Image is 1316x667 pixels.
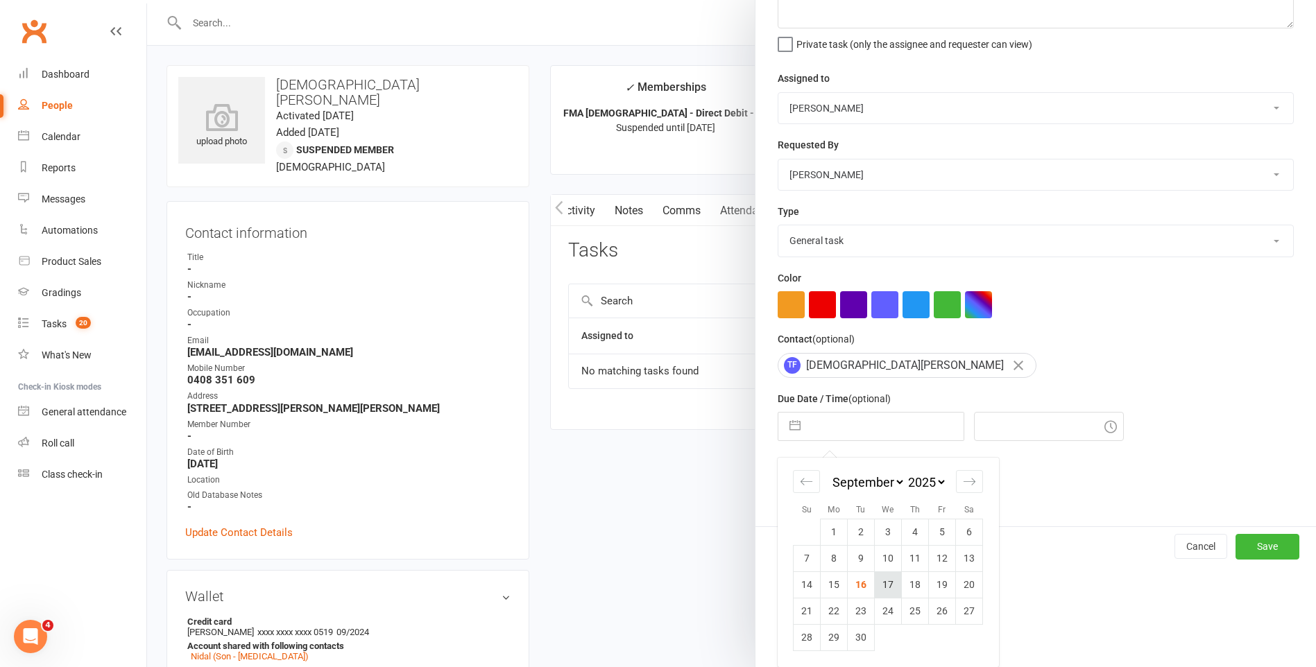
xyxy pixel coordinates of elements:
a: Tasks 20 [18,309,146,340]
td: Saturday, September 13, 2025 [956,545,983,571]
td: Friday, September 5, 2025 [929,519,956,545]
small: Fr [938,505,946,514]
div: Calendar [778,458,998,667]
small: Su [802,505,812,514]
div: Dashboard [42,69,89,80]
td: Thursday, September 4, 2025 [902,519,929,545]
label: Color [778,270,801,286]
td: Wednesday, September 17, 2025 [875,571,902,598]
div: [DEMOGRAPHIC_DATA][PERSON_NAME] [778,353,1036,378]
a: Dashboard [18,59,146,90]
small: We [882,505,894,514]
a: Reports [18,153,146,184]
label: Contact [778,331,855,347]
small: (optional) [812,333,855,345]
div: Reports [42,162,76,173]
button: Cancel [1174,534,1227,559]
td: Thursday, September 18, 2025 [902,571,929,598]
div: People [42,100,73,111]
td: Tuesday, September 9, 2025 [848,545,875,571]
td: Monday, September 15, 2025 [821,571,848,598]
td: Sunday, September 7, 2025 [794,545,821,571]
small: Th [910,505,920,514]
td: Monday, September 8, 2025 [821,545,848,571]
div: Gradings [42,287,81,298]
td: Friday, September 26, 2025 [929,598,956,624]
a: Calendar [18,121,146,153]
a: General attendance kiosk mode [18,397,146,428]
small: Tu [856,505,865,514]
div: Product Sales [42,256,101,267]
td: Wednesday, September 24, 2025 [875,598,902,624]
div: Tasks [42,318,67,329]
small: Sa [964,505,974,514]
label: Email preferences [778,454,858,469]
a: Product Sales [18,246,146,277]
span: Private task (only the assignee and requester can view) [796,34,1032,50]
a: Automations [18,215,146,246]
label: Type [778,204,799,219]
span: 4 [42,620,53,631]
div: Class check-in [42,469,103,480]
td: Friday, September 19, 2025 [929,571,956,598]
a: Clubworx [17,14,51,49]
td: Saturday, September 27, 2025 [956,598,983,624]
td: Thursday, September 25, 2025 [902,598,929,624]
td: Wednesday, September 3, 2025 [875,519,902,545]
div: Roll call [42,438,74,449]
a: Class kiosk mode [18,459,146,490]
label: Assigned to [778,71,830,86]
td: Tuesday, September 16, 2025 [848,571,875,598]
td: Tuesday, September 30, 2025 [848,624,875,650]
td: Wednesday, September 10, 2025 [875,545,902,571]
button: Save [1236,534,1299,559]
td: Sunday, September 28, 2025 [794,624,821,650]
a: Roll call [18,428,146,459]
a: What's New [18,340,146,371]
td: Monday, September 1, 2025 [821,519,848,545]
iframe: Intercom live chat [14,620,47,653]
td: Sunday, September 14, 2025 [794,571,821,598]
label: Requested By [778,137,839,153]
td: Sunday, September 21, 2025 [794,598,821,624]
div: Calendar [42,131,80,142]
div: Move forward to switch to the next month. [956,470,983,493]
div: Automations [42,225,98,236]
td: Monday, September 29, 2025 [821,624,848,650]
td: Friday, September 12, 2025 [929,545,956,571]
td: Monday, September 22, 2025 [821,598,848,624]
a: Messages [18,184,146,215]
div: What's New [42,349,92,361]
small: (optional) [848,393,891,404]
div: General attendance [42,406,126,417]
td: Tuesday, September 23, 2025 [848,598,875,624]
td: Saturday, September 20, 2025 [956,571,983,598]
a: Gradings [18,277,146,309]
span: TF [784,357,801,374]
td: Tuesday, September 2, 2025 [848,519,875,545]
label: Due Date / Time [778,391,891,406]
div: Move backward to switch to the previous month. [793,470,820,493]
a: People [18,90,146,121]
div: Messages [42,193,85,205]
td: Thursday, September 11, 2025 [902,545,929,571]
span: 20 [76,317,91,329]
td: Saturday, September 6, 2025 [956,519,983,545]
small: Mo [828,505,840,514]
